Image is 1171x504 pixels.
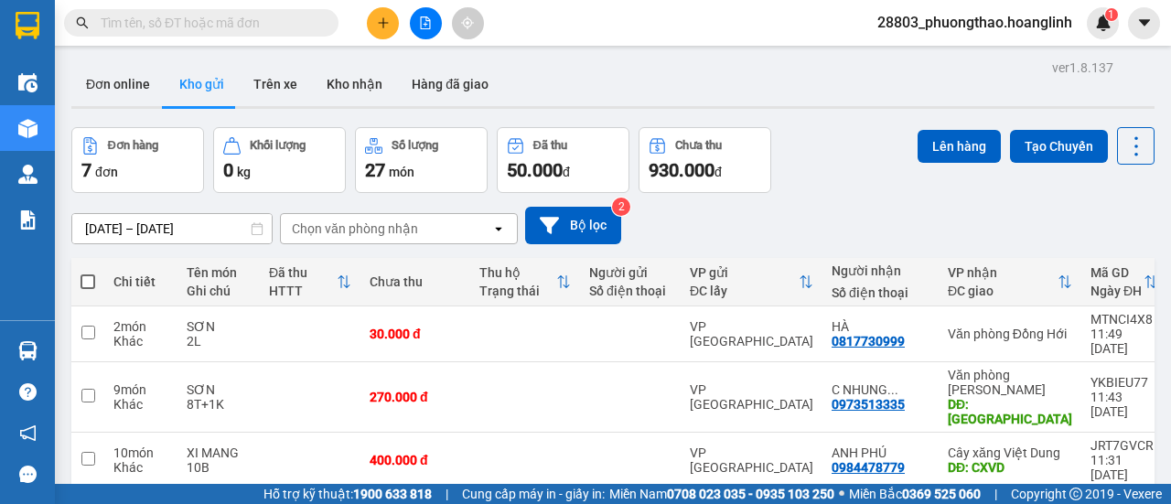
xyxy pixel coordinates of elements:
[887,382,898,397] span: ...
[239,62,312,106] button: Trên xe
[113,274,168,289] div: Chi tiết
[939,258,1081,306] th: Toggle SortBy
[312,62,397,106] button: Kho nhận
[370,390,461,404] div: 270.000 đ
[714,165,722,179] span: đ
[19,466,37,483] span: message
[19,383,37,401] span: question-circle
[479,265,556,280] div: Thu hộ
[839,490,844,498] span: ⚪️
[470,258,580,306] th: Toggle SortBy
[1010,130,1108,163] button: Tạo Chuyến
[918,130,1001,163] button: Lên hàng
[250,139,306,152] div: Khối lượng
[681,258,822,306] th: Toggle SortBy
[832,263,929,278] div: Người nhận
[639,127,771,193] button: Chưa thu930.000đ
[1090,312,1158,327] div: MTNCI4X8
[260,258,360,306] th: Toggle SortBy
[1090,284,1144,298] div: Ngày ĐH
[18,119,38,138] img: warehouse-icon
[1052,58,1113,78] div: ver 1.8.137
[370,327,461,341] div: 30.000 đ
[832,445,929,460] div: ANH PHÚ
[948,368,1072,397] div: Văn phòng [PERSON_NAME]
[690,265,799,280] div: VP gửi
[353,487,432,501] strong: 1900 633 818
[410,7,442,39] button: file-add
[507,159,563,181] span: 50.000
[113,319,168,334] div: 2 món
[71,62,165,106] button: Đơn online
[1128,7,1160,39] button: caret-down
[187,334,251,349] div: 2L
[690,445,813,475] div: VP [GEOGRAPHIC_DATA]
[113,334,168,349] div: Khác
[462,484,605,504] span: Cung cấp máy in - giấy in:
[994,484,997,504] span: |
[948,397,1072,426] div: DĐ: KIẾN GIANG
[377,16,390,29] span: plus
[609,484,834,504] span: Miền Nam
[18,73,38,92] img: warehouse-icon
[675,139,722,152] div: Chưa thu
[1090,327,1158,356] div: 11:49 [DATE]
[479,284,556,298] div: Trạng thái
[165,62,239,106] button: Kho gửi
[187,397,251,412] div: 8T+1K
[72,214,272,243] input: Select a date range.
[948,265,1058,280] div: VP nhận
[269,265,337,280] div: Đã thu
[367,7,399,39] button: plus
[113,460,168,475] div: Khác
[863,11,1087,34] span: 28803_phuongthao.hoanglinh
[16,12,39,39] img: logo-vxr
[589,265,671,280] div: Người gửi
[690,319,813,349] div: VP [GEOGRAPHIC_DATA]
[419,16,432,29] span: file-add
[563,165,570,179] span: đ
[849,484,981,504] span: Miền Bắc
[18,341,38,360] img: warehouse-icon
[18,165,38,184] img: warehouse-icon
[452,7,484,39] button: aim
[533,139,567,152] div: Đã thu
[355,127,488,193] button: Số lượng27món
[1095,15,1112,31] img: icon-new-feature
[263,484,432,504] span: Hỗ trợ kỹ thuật:
[461,16,474,29] span: aim
[187,319,251,334] div: SƠN
[690,382,813,412] div: VP [GEOGRAPHIC_DATA]
[902,487,981,501] strong: 0369 525 060
[292,220,418,238] div: Chọn văn phòng nhận
[446,484,448,504] span: |
[1108,8,1114,21] span: 1
[1090,453,1158,482] div: 11:31 [DATE]
[392,139,438,152] div: Số lượng
[76,16,89,29] span: search
[1069,488,1082,500] span: copyright
[113,397,168,412] div: Khác
[1090,265,1144,280] div: Mã GD
[525,207,621,244] button: Bộ lọc
[649,159,714,181] span: 930.000
[370,453,461,467] div: 400.000 đ
[187,460,251,475] div: 10B
[269,284,337,298] div: HTTT
[187,382,251,397] div: SƠN
[832,285,929,300] div: Số điện thoại
[832,319,929,334] div: HÀ
[1136,15,1153,31] span: caret-down
[1090,375,1158,390] div: YKBIEU77
[18,210,38,230] img: solution-icon
[1081,258,1167,306] th: Toggle SortBy
[612,198,630,216] sup: 2
[948,445,1072,460] div: Cây xăng Việt Dung
[1090,438,1158,453] div: JRT7GVCR
[101,13,317,33] input: Tìm tên, số ĐT hoặc mã đơn
[187,265,251,280] div: Tên món
[108,139,158,152] div: Đơn hàng
[370,274,461,289] div: Chưa thu
[187,445,251,460] div: XI MANG
[223,159,233,181] span: 0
